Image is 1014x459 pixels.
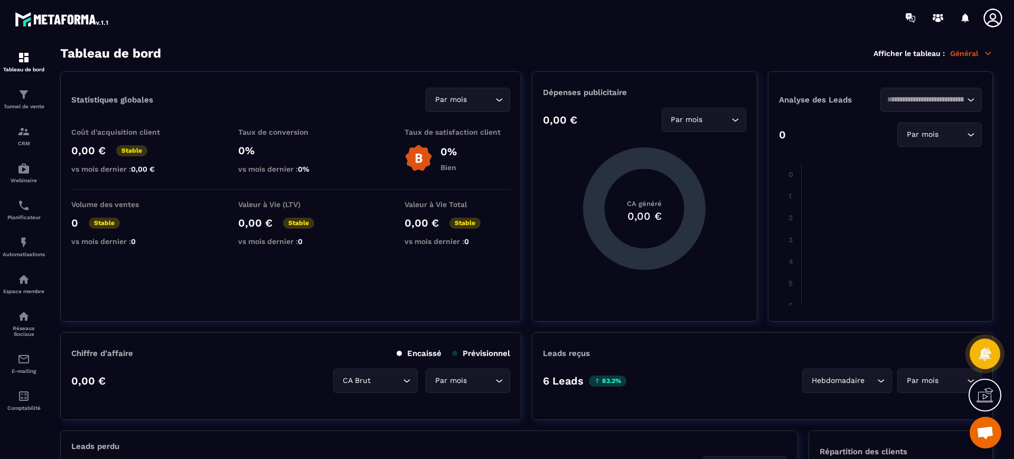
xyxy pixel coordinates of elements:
[17,310,30,323] img: social-network
[340,375,373,387] span: CA Brut
[405,217,439,229] p: 0,00 €
[543,349,590,358] p: Leads reçus
[3,214,45,220] p: Planificateur
[17,273,30,286] img: automations
[3,177,45,183] p: Webinaire
[3,345,45,382] a: emailemailE-mailing
[17,51,30,64] img: formation
[17,236,30,249] img: automations
[3,228,45,265] a: automationsautomationsAutomatisations
[71,128,177,136] p: Coût d'acquisition client
[970,417,1001,448] a: Ouvrir le chat
[779,128,786,141] p: 0
[449,218,481,229] p: Stable
[705,114,729,126] input: Search for option
[3,43,45,80] a: formationformationTableau de bord
[298,237,303,246] span: 0
[589,376,626,387] p: 83.3%
[887,94,964,106] input: Search for option
[904,375,941,387] span: Par mois
[373,375,400,387] input: Search for option
[788,257,793,266] tspan: 4
[3,80,45,117] a: formationformationTunnel de vente
[3,117,45,154] a: formationformationCRM
[3,154,45,191] a: automationsautomationsWebinaire
[71,165,177,173] p: vs mois dernier :
[469,94,493,106] input: Search for option
[17,88,30,101] img: formation
[867,375,875,387] input: Search for option
[669,114,705,126] span: Par mois
[238,144,344,157] p: 0%
[333,369,418,393] div: Search for option
[426,369,510,393] div: Search for option
[950,49,993,58] p: Général
[788,236,792,244] tspan: 3
[17,353,30,366] img: email
[71,442,119,451] p: Leads perdu
[116,145,147,156] p: Stable
[3,251,45,257] p: Automatisations
[131,237,136,246] span: 0
[17,162,30,175] img: automations
[238,237,344,246] p: vs mois dernier :
[405,128,510,136] p: Taux de satisfaction client
[440,145,457,158] p: 0%
[3,302,45,345] a: social-networksocial-networkRéseaux Sociaux
[405,200,510,209] p: Valeur à Vie Total
[3,140,45,146] p: CRM
[60,46,161,61] h3: Tableau de bord
[788,213,792,222] tspan: 2
[71,349,133,358] p: Chiffre d’affaire
[71,200,177,209] p: Volume des ventes
[464,237,469,246] span: 0
[283,218,314,229] p: Stable
[3,67,45,72] p: Tableau de bord
[788,192,791,200] tspan: 1
[15,10,110,29] img: logo
[238,217,273,229] p: 0,00 €
[543,88,746,97] p: Dépenses publicitaire
[874,49,945,58] p: Afficher le tableau :
[469,375,493,387] input: Search for option
[3,104,45,109] p: Tunnel de vente
[71,144,106,157] p: 0,00 €
[880,88,982,112] div: Search for option
[543,374,584,387] p: 6 Leads
[809,375,867,387] span: Hebdomadaire
[941,375,964,387] input: Search for option
[3,382,45,419] a: accountantaccountantComptabilité
[71,95,153,105] p: Statistiques globales
[238,128,344,136] p: Taux de conversion
[3,325,45,337] p: Réseaux Sociaux
[298,165,309,173] span: 0%
[405,144,433,172] img: b-badge-o.b3b20ee6.svg
[17,125,30,138] img: formation
[3,288,45,294] p: Espace membre
[426,88,510,112] div: Search for option
[89,218,120,229] p: Stable
[71,217,78,229] p: 0
[3,368,45,374] p: E-mailing
[788,170,793,179] tspan: 0
[897,123,982,147] div: Search for option
[405,237,510,246] p: vs mois dernier :
[17,199,30,212] img: scheduler
[802,369,892,393] div: Search for option
[433,375,469,387] span: Par mois
[397,349,442,358] p: Encaissé
[433,94,469,106] span: Par mois
[3,191,45,228] a: schedulerschedulerPlanificateur
[904,129,941,140] span: Par mois
[3,405,45,411] p: Comptabilité
[788,301,793,310] tspan: 6
[71,237,177,246] p: vs mois dernier :
[543,114,577,126] p: 0,00 €
[941,129,964,140] input: Search for option
[897,369,982,393] div: Search for option
[3,265,45,302] a: automationsautomationsEspace membre
[440,163,457,172] p: Bien
[131,165,155,173] span: 0,00 €
[238,165,344,173] p: vs mois dernier :
[238,200,344,209] p: Valeur à Vie (LTV)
